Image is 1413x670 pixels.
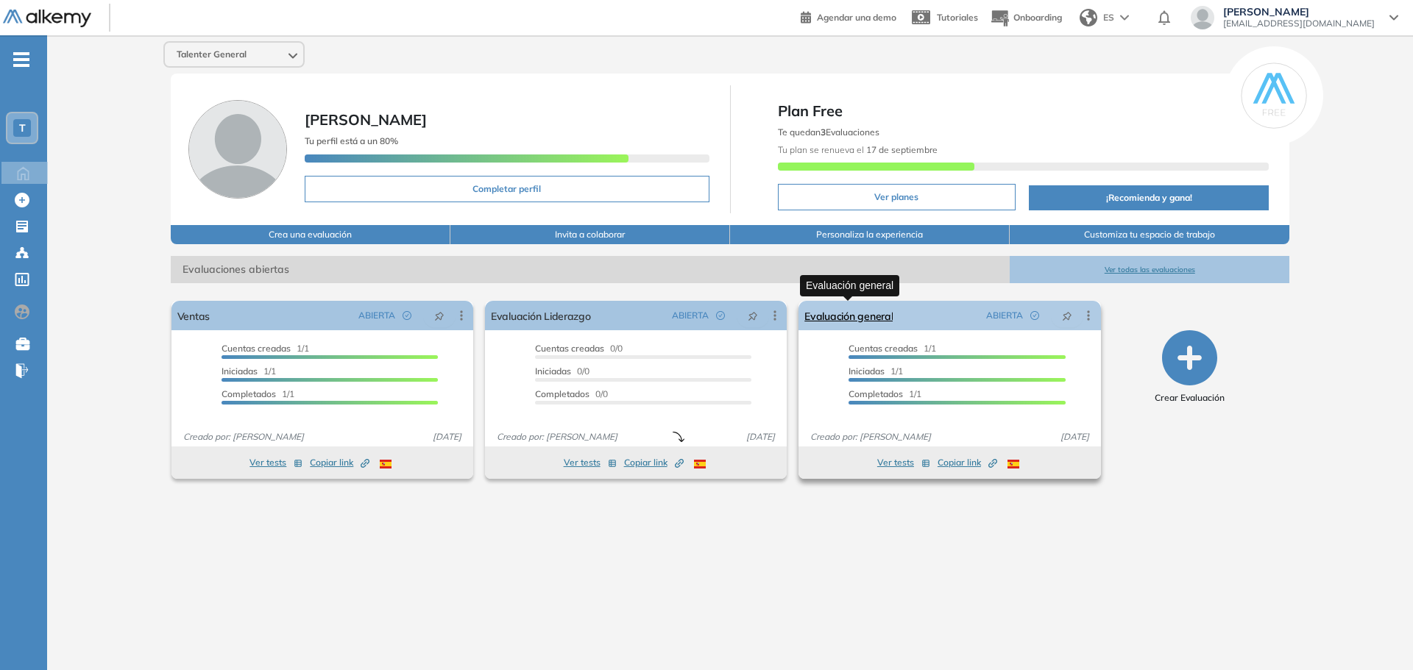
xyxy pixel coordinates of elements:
[222,366,258,377] span: Iniciadas
[305,110,427,129] span: [PERSON_NAME]
[1223,18,1375,29] span: [EMAIL_ADDRESS][DOMAIN_NAME]
[1155,391,1225,405] span: Crear Evaluación
[1010,256,1289,283] button: Ver todas las evaluaciones
[177,49,247,60] span: Talenter General
[434,310,445,321] span: pushpin
[427,430,467,443] span: [DATE]
[1030,311,1039,320] span: check-circle
[990,2,1062,34] button: Onboarding
[821,126,826,138] b: 3
[849,388,921,399] span: 1/1
[778,184,1016,210] button: Ver planes
[1007,460,1019,468] img: ESP
[535,343,604,354] span: Cuentas creadas
[222,388,276,399] span: Completados
[13,58,29,61] i: -
[986,309,1023,322] span: ABIERTA
[624,454,684,471] button: Copiar link
[778,144,938,155] span: Tu plan se renueva el
[748,310,758,321] span: pushpin
[535,366,571,377] span: Iniciadas
[778,126,879,138] span: Te quedan Evaluaciones
[380,460,392,468] img: ESP
[403,311,411,320] span: check-circle
[800,275,899,296] div: Evaluación general
[188,100,287,199] img: Foto de perfil
[1051,304,1083,327] button: pushpin
[535,366,589,377] span: 0/0
[624,456,684,469] span: Copiar link
[1062,310,1072,321] span: pushpin
[1223,6,1375,18] span: [PERSON_NAME]
[849,343,918,354] span: Cuentas creadas
[310,456,369,469] span: Copiar link
[817,12,896,23] span: Agendar una demo
[1148,499,1413,670] iframe: Chat Widget
[1148,499,1413,670] div: Widget de chat
[177,301,210,330] a: Ventas
[849,366,903,377] span: 1/1
[535,343,623,354] span: 0/0
[1010,225,1289,244] button: Customiza tu espacio de trabajo
[938,456,997,469] span: Copiar link
[801,7,896,25] a: Agendar una demo
[305,176,709,202] button: Completar perfil
[849,343,936,354] span: 1/1
[1029,185,1269,210] button: ¡Recomienda y gana!
[222,343,291,354] span: Cuentas creadas
[171,225,450,244] button: Crea una evaluación
[778,100,1269,122] span: Plan Free
[450,225,730,244] button: Invita a colaborar
[804,301,893,330] a: Evaluación general
[535,388,589,399] span: Completados
[1120,15,1129,21] img: arrow
[1055,430,1095,443] span: [DATE]
[1103,11,1114,24] span: ES
[672,309,709,322] span: ABIERTA
[3,10,91,28] img: Logo
[937,12,978,23] span: Tutoriales
[740,430,781,443] span: [DATE]
[716,311,725,320] span: check-circle
[249,454,302,471] button: Ver tests
[864,144,938,155] b: 17 de septiembre
[694,460,706,468] img: ESP
[222,388,294,399] span: 1/1
[310,454,369,471] button: Copiar link
[305,135,398,146] span: Tu perfil está a un 80%
[849,366,885,377] span: Iniciadas
[423,304,456,327] button: pushpin
[1013,12,1062,23] span: Onboarding
[730,225,1010,244] button: Personaliza la experiencia
[849,388,903,399] span: Completados
[19,122,26,134] span: T
[1155,330,1225,405] button: Crear Evaluación
[358,309,395,322] span: ABIERTA
[737,304,769,327] button: pushpin
[938,454,997,471] button: Copiar link
[804,430,937,443] span: Creado por: [PERSON_NAME]
[491,301,591,330] a: Evaluación Liderazgo
[535,388,608,399] span: 0/0
[1080,9,1097,26] img: world
[177,430,310,443] span: Creado por: [PERSON_NAME]
[491,430,623,443] span: Creado por: [PERSON_NAME]
[171,256,1010,283] span: Evaluaciones abiertas
[877,454,930,471] button: Ver tests
[564,454,617,471] button: Ver tests
[222,366,276,377] span: 1/1
[222,343,309,354] span: 1/1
